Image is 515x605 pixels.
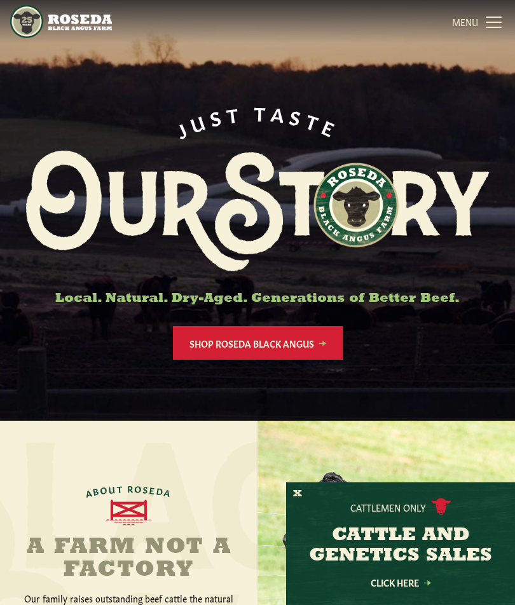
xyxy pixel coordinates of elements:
span: D [156,484,165,498]
span: A [163,486,174,500]
span: S [288,105,308,128]
span: B [92,484,101,498]
h2: A Farm Not a Factory [22,536,237,581]
span: T [225,102,244,125]
span: J [172,116,194,140]
span: A [270,102,291,125]
span: O [135,482,144,495]
img: https://roseda.com/wp-content/uploads/2021/05/roseda-25-header.png [10,5,112,38]
span: E [149,483,157,496]
span: T [304,109,326,133]
span: T [117,482,124,494]
span: U [108,482,117,496]
span: S [143,482,151,496]
p: Cattlemen Only [350,501,426,513]
button: X [293,487,302,501]
img: cattle-icon.svg [431,498,451,515]
h6: Local. Natural. Dry-Aged. Generations of Better Beef. [26,292,490,306]
span: S [208,105,228,128]
span: R [127,482,134,494]
span: T [254,102,271,123]
span: A [85,486,95,500]
span: MENU [452,15,478,28]
h3: CATTLE AND GENETICS SALES [302,526,499,566]
span: E [319,115,343,140]
a: Click Here [343,578,458,587]
a: Shop Roseda Black Angus [173,326,343,360]
span: O [100,483,110,497]
span: U [187,109,212,134]
div: JUST TASTE [172,102,343,140]
div: ABOUT ROSEDA [84,482,173,500]
img: Roseda Black Aangus Farm [26,151,490,272]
